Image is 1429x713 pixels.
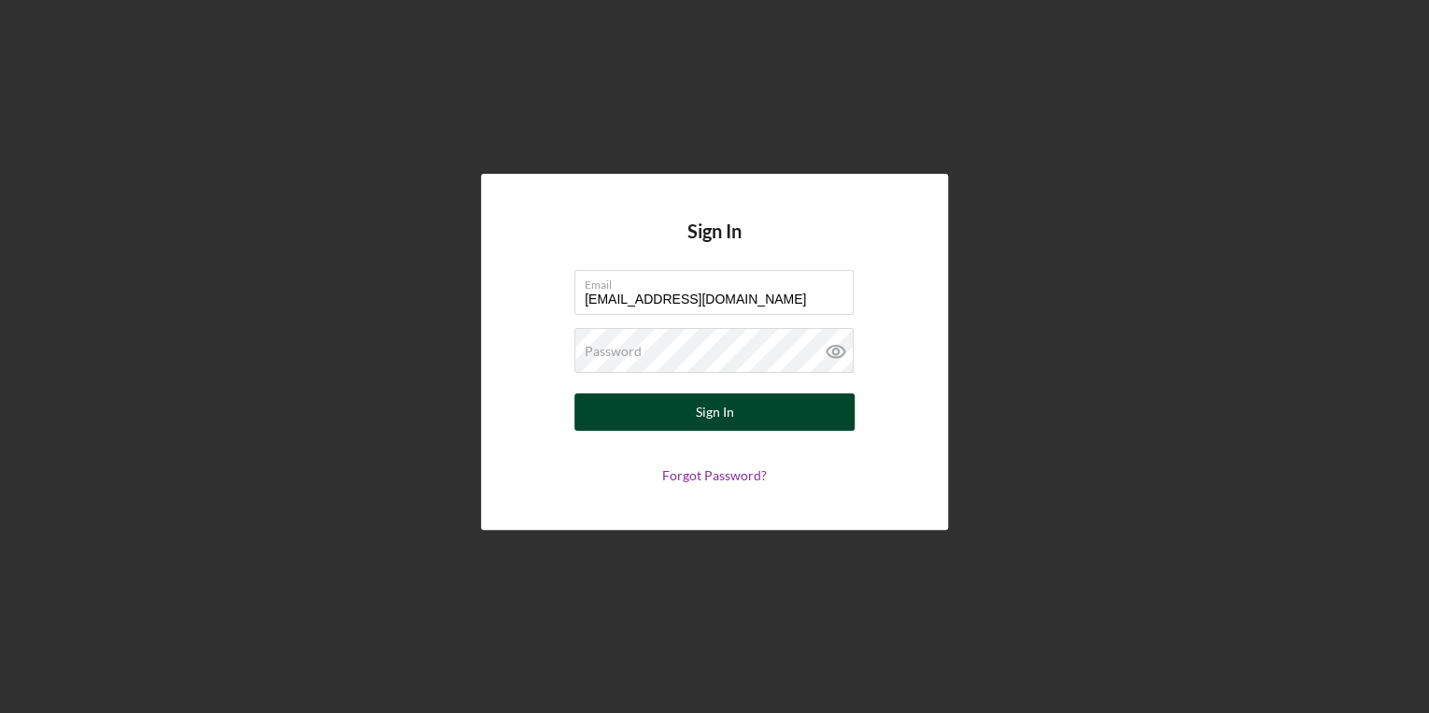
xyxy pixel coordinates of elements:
[585,344,642,359] label: Password
[574,393,855,431] button: Sign In
[585,271,854,292] label: Email
[696,393,734,431] div: Sign In
[662,467,767,483] a: Forgot Password?
[687,221,742,270] h4: Sign In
